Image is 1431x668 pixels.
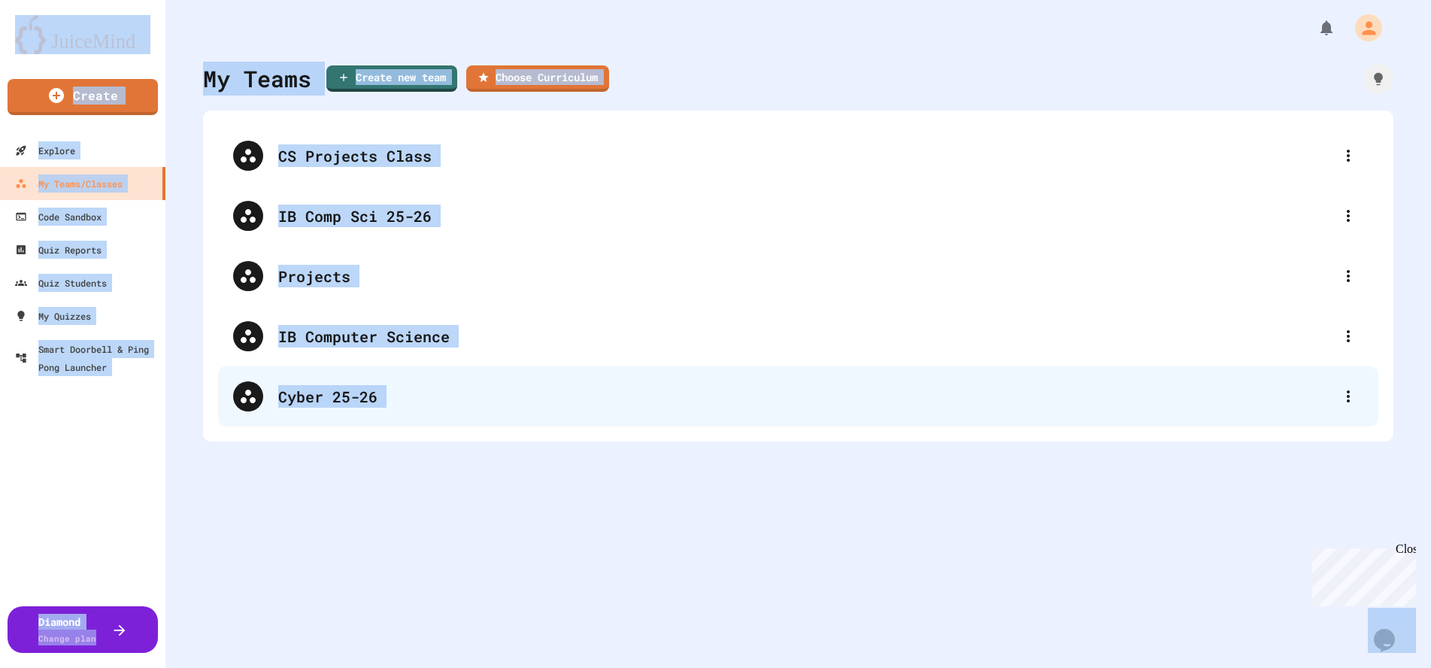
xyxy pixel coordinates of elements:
[15,274,107,292] div: Quiz Students
[15,241,102,259] div: Quiz Reports
[8,79,158,115] a: Create
[218,186,1378,246] div: IB Comp Sci 25-26
[218,246,1378,306] div: Projects
[1290,15,1339,41] div: My Notifications
[15,340,159,376] div: Smart Doorbell & Ping Pong Launcher
[15,15,150,54] img: logo-orange.svg
[326,65,457,92] a: Create new team
[278,385,1333,408] div: Cyber 25-26
[1306,542,1416,606] iframe: chat widget
[466,65,609,92] a: Choose Curriculum
[203,62,311,96] div: My Teams
[218,306,1378,366] div: IB Computer Science
[15,141,75,159] div: Explore
[15,208,102,226] div: Code Sandbox
[1368,608,1416,653] iframe: chat widget
[278,205,1333,227] div: IB Comp Sci 25-26
[218,126,1378,186] div: CS Projects Class
[38,633,96,644] span: Change plan
[6,6,104,96] div: Chat with us now!Close
[1363,64,1393,94] div: How it works
[1339,11,1386,45] div: My Account
[278,325,1333,348] div: IB Computer Science
[278,144,1333,167] div: CS Projects Class
[38,614,96,645] div: Diamond
[15,175,123,193] div: My Teams/Classes
[15,307,91,325] div: My Quizzes
[278,265,1333,287] div: Projects
[218,366,1378,427] div: Cyber 25-26
[8,606,158,653] button: DiamondChange plan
